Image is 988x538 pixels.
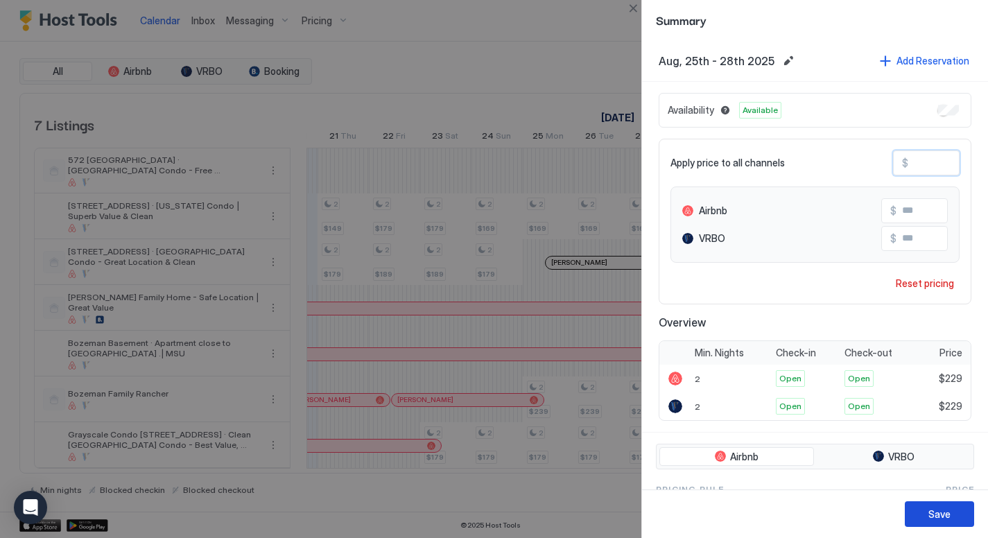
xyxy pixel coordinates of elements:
[848,372,870,385] span: Open
[890,274,960,293] button: Reset pricing
[699,205,727,217] span: Airbnb
[878,51,971,70] button: Add Reservation
[656,444,974,470] div: tab-group
[695,374,700,384] span: 2
[817,447,971,467] button: VRBO
[928,507,951,521] div: Save
[776,347,816,359] span: Check-in
[695,401,700,412] span: 2
[659,54,774,68] span: Aug, 25th - 28th 2025
[779,372,801,385] span: Open
[939,400,962,413] span: $229
[656,11,974,28] span: Summary
[890,232,896,245] span: $
[939,347,962,359] span: Price
[668,104,714,116] span: Availability
[780,53,797,69] button: Edit date range
[896,53,969,68] div: Add Reservation
[779,400,801,413] span: Open
[656,483,724,496] span: Pricing Rule
[659,315,971,329] span: Overview
[659,447,814,467] button: Airbnb
[902,157,908,169] span: $
[730,451,759,463] span: Airbnb
[743,104,778,116] span: Available
[896,276,954,290] div: Reset pricing
[844,347,892,359] span: Check-out
[699,232,725,245] span: VRBO
[670,157,785,169] span: Apply price to all channels
[946,483,974,496] span: Price
[848,400,870,413] span: Open
[888,451,915,463] span: VRBO
[905,501,974,527] button: Save
[890,205,896,217] span: $
[695,347,744,359] span: Min. Nights
[939,372,962,385] span: $229
[14,491,47,524] div: Open Intercom Messenger
[717,102,734,119] button: Blocked dates override all pricing rules and remain unavailable until manually unblocked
